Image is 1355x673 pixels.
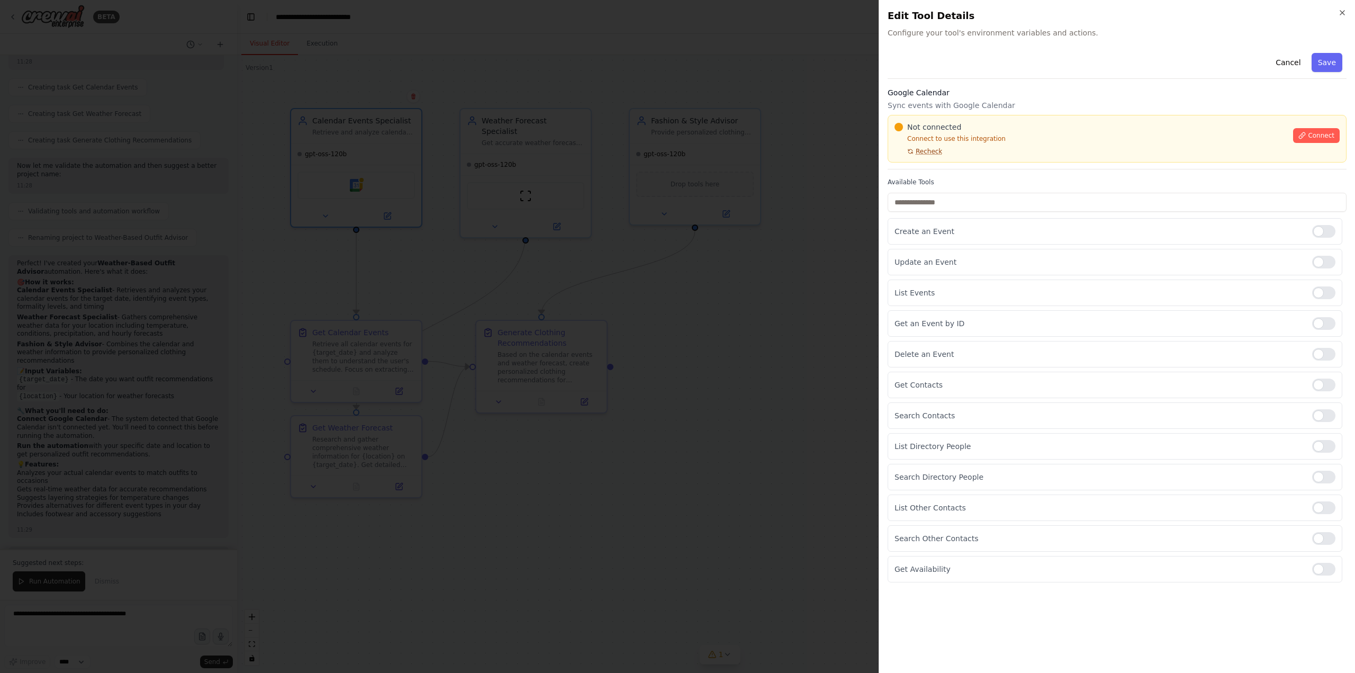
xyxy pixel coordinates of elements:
[895,288,1304,298] p: List Events
[1312,53,1342,72] button: Save
[895,410,1304,421] p: Search Contacts
[895,564,1304,575] p: Get Availability
[895,472,1304,482] p: Search Directory People
[907,122,961,132] span: Not connected
[916,147,942,156] span: Recheck
[888,100,1347,111] p: Sync events with Google Calendar
[895,349,1304,360] p: Delete an Event
[888,8,1347,23] h2: Edit Tool Details
[895,502,1304,513] p: List Other Contacts
[888,28,1347,38] span: Configure your tool's environment variables and actions.
[895,380,1304,390] p: Get Contacts
[1308,131,1334,140] span: Connect
[895,441,1304,452] p: List Directory People
[895,318,1304,329] p: Get an Event by ID
[888,178,1347,186] label: Available Tools
[895,147,942,156] button: Recheck
[895,226,1304,237] p: Create an Event
[1269,53,1307,72] button: Cancel
[895,533,1304,544] p: Search Other Contacts
[1293,128,1340,143] button: Connect
[895,257,1304,267] p: Update an Event
[895,134,1287,143] p: Connect to use this integration
[888,87,1347,98] h3: Google Calendar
